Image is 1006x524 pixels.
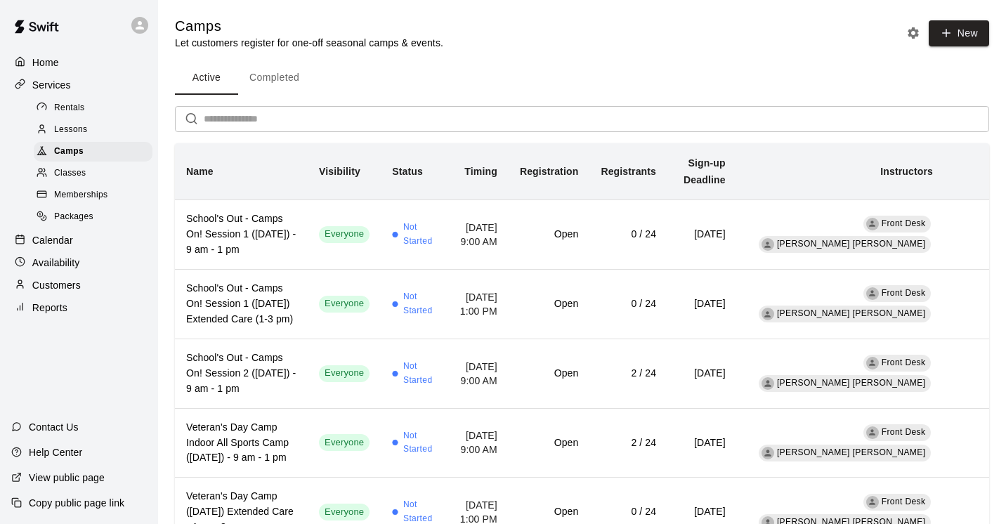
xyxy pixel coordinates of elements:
b: Name [186,166,214,177]
td: [DATE] 9:00 AM [448,408,509,478]
p: View public page [29,471,105,485]
h6: 2 / 24 [601,366,656,381]
p: Reports [32,301,67,315]
a: Home [11,52,147,73]
h6: Veteran's Day Camp Indoor All Sports Camp ([DATE]) - 9 am - 1 pm [186,420,296,466]
span: Packages [54,210,93,224]
p: Help Center [29,445,82,459]
div: Lessons [34,120,152,140]
h6: Open [520,227,578,242]
div: Front Desk [866,357,879,369]
div: Rentals [34,98,152,118]
b: Sign-up Deadline [684,157,726,185]
div: Memberships [34,185,152,205]
a: Camps [34,141,158,163]
div: Billy Jack Ryan [762,308,774,320]
span: Not Started [403,290,437,318]
div: Services [11,74,147,96]
div: Billy Jack Ryan [762,447,774,459]
span: Not Started [403,221,437,249]
span: [PERSON_NAME] [PERSON_NAME] [777,447,926,457]
span: Everyone [319,436,370,450]
span: [PERSON_NAME] [PERSON_NAME] [777,308,926,318]
a: Classes [34,163,158,185]
p: Contact Us [29,420,79,434]
div: Classes [34,164,152,183]
a: Customers [11,275,147,296]
span: Everyone [319,367,370,380]
div: This service is visible to all of your customers [319,296,370,313]
span: Not Started [403,360,437,388]
span: Front Desk [882,358,926,367]
h6: [DATE] [679,296,726,312]
div: Front Desk [866,426,879,439]
button: New [929,20,989,46]
h6: [DATE] [679,227,726,242]
span: Camps [54,145,84,159]
h6: 0 / 24 [601,227,656,242]
span: Lessons [54,123,88,137]
h6: [DATE] [679,504,726,520]
b: Visibility [319,166,360,177]
span: Everyone [319,228,370,241]
p: Copy public page link [29,496,124,510]
h6: School's Out - Camps On! Session 2 ([DATE]) - 9 am - 1 pm [186,351,296,397]
td: [DATE] 9:00 AM [448,339,509,408]
h6: 0 / 24 [601,296,656,312]
p: Calendar [32,233,73,247]
a: Memberships [34,185,158,207]
a: Packages [34,207,158,228]
div: Front Desk [866,287,879,300]
span: Front Desk [882,218,926,228]
div: Packages [34,207,152,227]
span: Memberships [54,188,107,202]
button: Active [175,61,238,95]
p: Services [32,78,71,92]
p: Home [32,55,59,70]
a: Reports [11,297,147,318]
h6: 0 / 24 [601,504,656,520]
div: This service is visible to all of your customers [319,504,370,520]
div: Billy Jack Ryan [762,238,774,251]
button: Completed [238,61,311,95]
button: Camp settings [903,22,924,44]
a: Calendar [11,230,147,251]
h6: Open [520,504,578,520]
b: Instructors [880,166,933,177]
p: Customers [32,278,81,292]
td: [DATE] 9:00 AM [448,199,509,269]
a: Availability [11,252,147,273]
h6: Open [520,366,578,381]
div: This service is visible to all of your customers [319,434,370,451]
p: Availability [32,256,80,270]
div: This service is visible to all of your customers [319,226,370,243]
div: Front Desk [866,496,879,509]
b: Registrants [601,166,656,177]
b: Registration [520,166,578,177]
td: [DATE] 1:00 PM [448,269,509,339]
h6: [DATE] [679,366,726,381]
h6: Open [520,435,578,451]
div: Camps [34,142,152,162]
span: Front Desk [882,497,926,506]
p: Let customers register for one-off seasonal camps & events. [175,36,443,50]
h6: School's Out - Camps On! Session 1 ([DATE]) - 9 am - 1 pm [186,211,296,258]
h6: Open [520,296,578,312]
span: Rentals [54,101,85,115]
span: Everyone [319,506,370,519]
b: Timing [464,166,497,177]
h6: 2 / 24 [601,435,656,451]
div: This service is visible to all of your customers [319,365,370,382]
h5: Camps [175,17,443,36]
span: Classes [54,166,86,181]
span: Front Desk [882,427,926,437]
a: Lessons [34,119,158,140]
span: [PERSON_NAME] [PERSON_NAME] [777,239,926,249]
div: Front Desk [866,218,879,230]
span: Front Desk [882,288,926,298]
